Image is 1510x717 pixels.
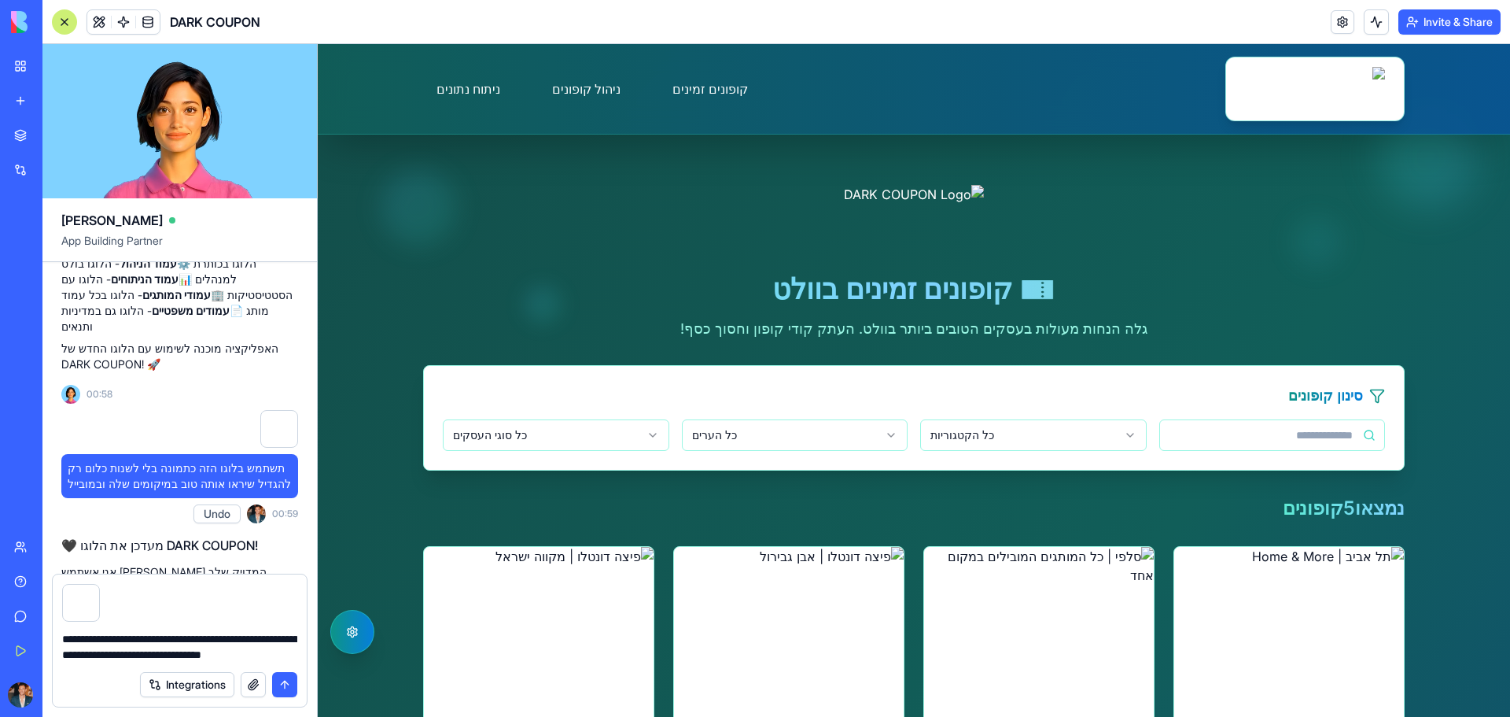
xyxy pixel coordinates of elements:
[1398,9,1501,35] button: Invite & Share
[152,304,230,317] strong: עמודים משפטיים
[13,566,57,610] button: פתח תפריט נגישות
[61,385,80,404] img: Ella_00000_wcx2te.png
[247,504,266,523] img: ACg8ocKImB3NmhjzizlkhQX-yPY2fZynwA8pJER7EWVqjn6AvKs_a422YA=s96-c
[526,141,666,216] img: DARK COUPON Logo
[120,257,177,270] strong: עמוד הניהול
[61,240,298,334] p: 📱 - הלוגו בכותרת ⚙️ - הלוגו בולט למנהלים 📊 - הלוגו עם הסטטיסטיקות 🏢 - הלוגו בכל עמוד מותג 📄 - הלו...
[61,233,298,261] span: App Building Partner
[61,341,298,372] p: האפליקציה מוכנה לשימוש עם הלוגו החדש של DARK COUPON! 🚀
[142,288,211,301] strong: עמודי המותגים
[221,28,316,61] a: עבור לדף ניהול קופונים
[105,28,196,61] a: עבור לדף ניתוח נתונים
[140,672,234,697] button: Integrations
[11,11,109,33] img: logo
[105,28,444,61] nav: תפריט ראשי
[105,229,1087,261] h1: 🎫 קופונים זמינים בוולט
[965,452,1087,477] h2: נמצאו 5 קופונים
[61,536,298,555] h2: 🖤 מעדכן את הלוגו DARK COUPON!
[8,682,33,708] img: ACg8ocKImB3NmhjzizlkhQX-yPY2fZynwA8pJER7EWVqjn6AvKs_a422YA=s96-c
[106,503,336,675] img: פיצה דונטלו | מקווה ישראל
[927,23,1067,67] img: DARK COUPON Logo
[111,272,179,286] strong: עמוד הניתוחים
[332,273,860,296] p: גלה הנחות מעולות בעסקים הטובים ביותר בוולט. העתק קודי קופון וחסוך כסף!
[68,460,292,492] span: תשתמש בלוגו הזה כתמונה בלי לשנות כלום רק להגדיל שיראו אותה טוב במיקומים שלה ובמובייל
[170,13,260,31] span: DARK COUPON
[356,503,586,675] img: פיצה דונטלו | אבן גבירול
[272,508,298,520] span: 00:59
[341,28,444,61] a: עבור לדף קופונים זמינים
[87,388,112,401] span: 00:58
[193,504,241,523] button: Undo
[61,211,163,230] span: [PERSON_NAME]
[606,503,836,675] img: סלפי | כל המותגים המובילים במקום אחד
[856,503,1086,675] img: תל אביב | Home & More
[970,341,1045,363] h3: סינון קופונים
[61,564,298,596] p: אני אשתמש [PERSON_NAME] המדויק שלך ואוודא שהוא נראה מושלם בכל המכשירים! ✨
